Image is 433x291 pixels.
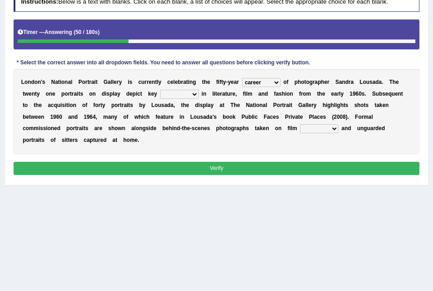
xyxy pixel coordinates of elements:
[231,79,234,85] b: e
[265,91,268,97] b: d
[65,91,68,97] b: o
[335,79,339,85] b: S
[298,79,301,85] b: h
[256,102,259,108] b: o
[217,91,220,97] b: e
[74,29,76,35] b: (
[23,114,26,120] b: b
[78,91,80,97] b: t
[218,79,219,85] b: i
[80,91,83,97] b: s
[221,79,223,85] b: t
[216,79,218,85] b: f
[29,114,31,120] b: t
[68,102,70,108] b: i
[154,91,157,97] b: y
[203,102,206,108] b: p
[237,79,239,85] b: r
[46,91,49,97] b: o
[290,91,293,97] b: n
[279,91,282,97] b: s
[331,91,334,97] b: e
[92,91,95,97] b: n
[372,91,376,97] b: S
[42,79,45,85] b: s
[152,79,155,85] b: n
[204,79,207,85] b: h
[188,79,190,85] b: i
[243,91,245,97] b: f
[354,102,357,108] b: s
[104,79,108,85] b: G
[356,91,359,97] b: 6
[290,102,292,108] b: t
[158,79,162,85] b: y
[164,102,167,108] b: a
[227,91,230,97] b: u
[324,79,328,85] b: e
[280,102,282,108] b: r
[219,102,223,108] b: a
[342,79,345,85] b: n
[23,91,24,97] b: t
[255,102,256,108] b: i
[145,79,147,85] b: r
[306,91,311,97] b: m
[155,102,158,108] b: o
[31,79,34,85] b: d
[70,91,72,97] b: t
[340,102,343,108] b: h
[193,79,196,85] b: g
[105,91,106,97] b: i
[140,91,142,97] b: t
[68,79,71,85] b: a
[214,91,215,97] b: i
[339,79,342,85] b: a
[136,91,137,97] b: i
[376,91,379,97] b: u
[313,79,315,85] b: r
[298,102,302,108] b: G
[359,91,362,97] b: 0
[195,102,198,108] b: d
[155,79,157,85] b: t
[372,79,376,85] b: a
[139,102,142,108] b: b
[379,79,382,85] b: a
[382,79,383,85] b: .
[223,79,226,85] b: y
[230,102,233,108] b: T
[206,102,208,108] b: l
[78,79,82,85] b: P
[219,79,221,85] b: f
[45,29,72,35] b: Answering
[385,102,389,108] b: n
[149,79,152,85] b: e
[24,102,28,108] b: o
[210,102,214,108] b: y
[277,102,280,108] b: o
[215,91,217,97] b: t
[62,79,65,85] b: o
[129,79,133,85] b: s
[183,79,186,85] b: a
[118,102,120,108] b: r
[360,79,363,85] b: L
[26,114,29,120] b: e
[143,102,146,108] b: y
[36,102,39,108] b: h
[207,79,210,85] b: e
[326,102,327,108] b: i
[21,79,24,85] b: L
[14,59,314,67] div: * Select the correct answer into all dropdown fields. You need to answer all questions before cli...
[345,79,348,85] b: d
[343,102,345,108] b: t
[170,79,173,85] b: e
[87,79,89,85] b: t
[282,102,284,108] b: t
[173,102,175,108] b: ,
[250,102,253,108] b: a
[357,102,361,108] b: h
[178,79,181,85] b: b
[208,102,211,108] b: a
